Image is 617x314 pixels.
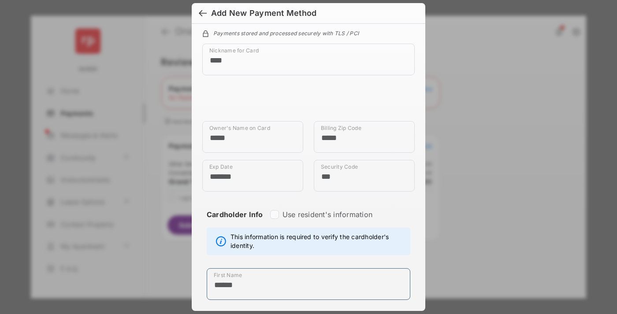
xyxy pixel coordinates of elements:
div: Payments stored and processed securely with TLS / PCI [202,29,415,37]
strong: Cardholder Info [207,210,263,235]
label: Use resident's information [282,210,372,219]
span: This information is required to verify the cardholder's identity. [230,233,405,250]
iframe: Credit card field [202,82,415,121]
div: Add New Payment Method [211,8,316,18]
